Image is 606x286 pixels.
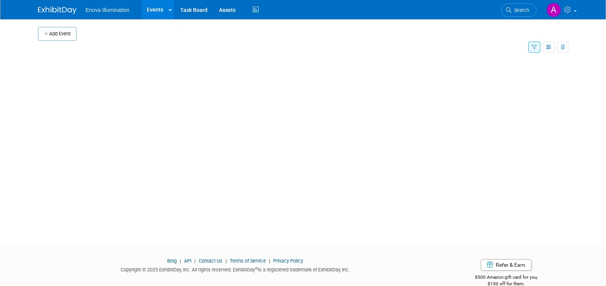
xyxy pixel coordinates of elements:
[255,266,258,271] sup: ®
[273,258,303,264] a: Privacy Policy
[193,258,198,264] span: |
[184,258,191,264] a: API
[38,27,76,41] button: Add Event
[38,7,76,14] img: ExhibitDay
[511,7,529,13] span: Search
[178,258,183,264] span: |
[267,258,272,264] span: |
[501,3,536,17] a: Search
[224,258,229,264] span: |
[546,3,561,17] img: Andrea Miller
[38,264,433,273] div: Copyright © 2025 ExhibitDay, Inc. All rights reserved. ExhibitDay is a registered trademark of Ex...
[86,7,130,13] span: Enova Illumination
[199,258,222,264] a: Contact Us
[481,259,531,271] a: Refer & Earn
[167,258,177,264] a: Blog
[230,258,266,264] a: Terms of Service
